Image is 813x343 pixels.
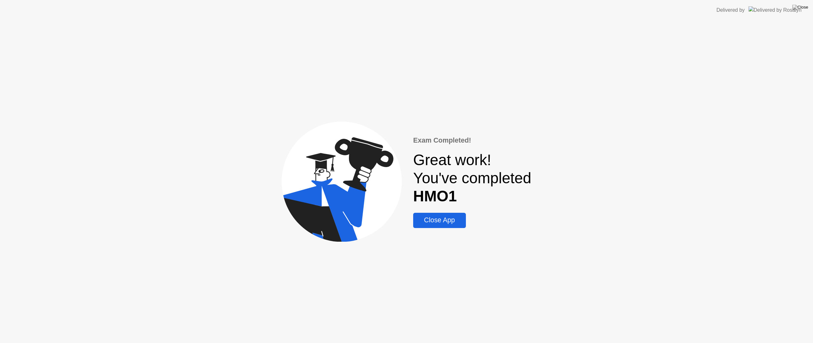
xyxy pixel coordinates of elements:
div: Great work! You've completed [413,151,531,205]
div: Exam Completed! [413,135,531,145]
div: Delivered by [716,6,745,14]
button: Close App [413,213,466,228]
img: Close [792,5,808,10]
b: HMO1 [413,188,457,205]
img: Delivered by Rosalyn [749,6,802,14]
div: Close App [415,216,464,224]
